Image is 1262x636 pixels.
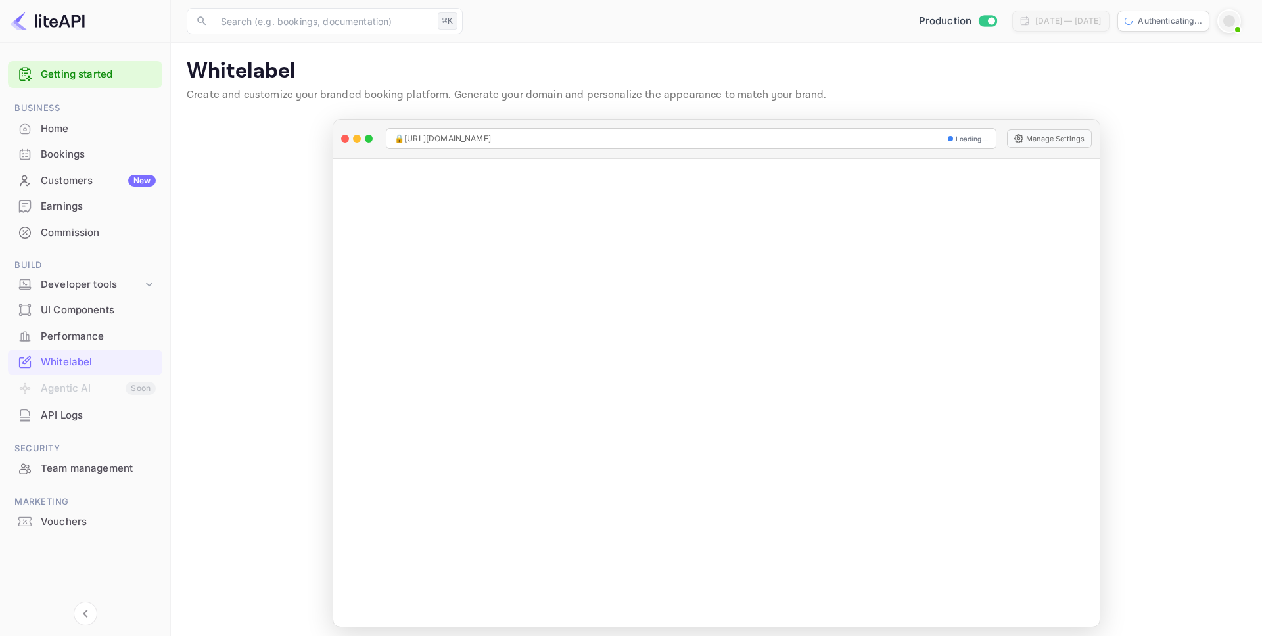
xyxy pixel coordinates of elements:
[394,133,491,145] span: 🔒 [URL][DOMAIN_NAME]
[8,273,162,296] div: Developer tools
[8,101,162,116] span: Business
[8,194,162,218] a: Earnings
[8,168,162,194] div: CustomersNew
[41,461,156,476] div: Team management
[41,173,156,189] div: Customers
[8,220,162,244] a: Commission
[8,509,162,535] div: Vouchers
[41,277,143,292] div: Developer tools
[8,456,162,480] a: Team management
[8,298,162,322] a: UI Components
[8,116,162,142] div: Home
[8,350,162,374] a: Whitelabel
[213,8,432,34] input: Search (e.g. bookings, documentation)
[8,142,162,166] a: Bookings
[8,142,162,168] div: Bookings
[41,122,156,137] div: Home
[41,225,156,240] div: Commission
[914,14,1002,29] div: Switch to Sandbox mode
[8,403,162,427] a: API Logs
[187,87,1246,103] p: Create and customize your branded booking platform. Generate your domain and personalize the appe...
[128,175,156,187] div: New
[8,258,162,273] span: Build
[919,14,972,29] span: Production
[41,514,156,530] div: Vouchers
[438,12,457,30] div: ⌘K
[8,442,162,456] span: Security
[1138,15,1202,27] p: Authenticating...
[8,509,162,534] a: Vouchers
[8,350,162,375] div: Whitelabel
[41,355,156,370] div: Whitelabel
[8,456,162,482] div: Team management
[8,298,162,323] div: UI Components
[187,58,1246,85] p: Whitelabel
[41,408,156,423] div: API Logs
[1035,15,1101,27] div: [DATE] — [DATE]
[74,602,97,625] button: Collapse navigation
[8,220,162,246] div: Commission
[8,194,162,219] div: Earnings
[41,329,156,344] div: Performance
[41,303,156,318] div: UI Components
[956,134,989,144] span: Loading...
[41,199,156,214] div: Earnings
[8,116,162,141] a: Home
[8,403,162,428] div: API Logs
[8,324,162,348] a: Performance
[11,11,85,32] img: LiteAPI logo
[1007,129,1092,148] button: Manage Settings
[8,168,162,193] a: CustomersNew
[8,61,162,88] div: Getting started
[8,324,162,350] div: Performance
[41,147,156,162] div: Bookings
[41,67,156,82] a: Getting started
[8,495,162,509] span: Marketing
